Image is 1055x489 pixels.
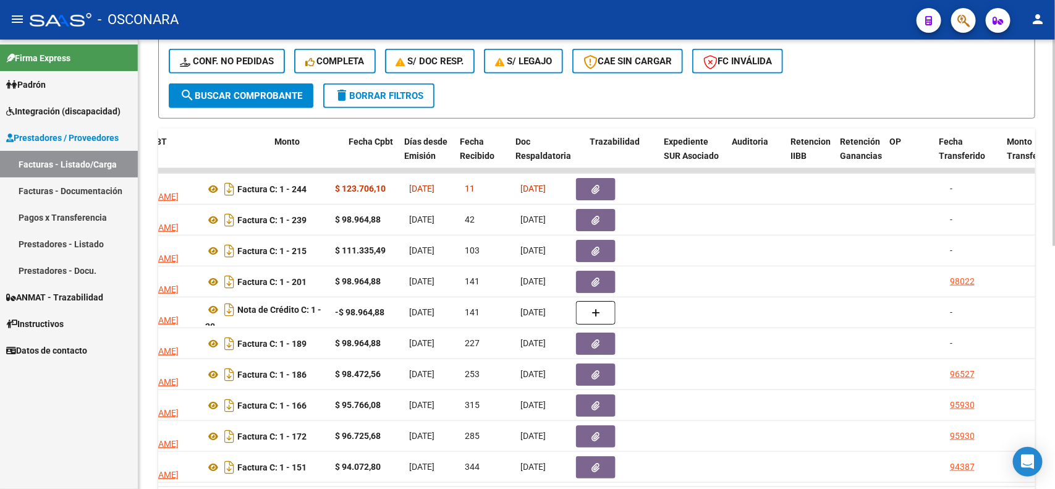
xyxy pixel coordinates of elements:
datatable-header-cell: Retencion IIBB [786,129,836,183]
a: 94387 [950,462,975,472]
button: Borrar Filtros [323,83,434,108]
i: Descargar documento [221,241,237,261]
datatable-header-cell: Trazabilidad [585,129,659,183]
a: 95930 [950,400,975,410]
span: Firma Express [6,51,70,65]
strong: Factura C: 1 - 151 [237,462,307,472]
span: [DATE] [409,369,434,379]
datatable-header-cell: Días desde Emisión [400,129,455,183]
a: 98022 [950,276,975,286]
span: [DATE] [520,307,546,317]
span: Buscar Comprobante [180,90,302,101]
span: - [950,307,952,317]
span: Expediente SUR Asociado [664,137,719,161]
strong: Factura C: 1 - 172 [237,432,307,441]
strong: Factura C: 1 - 239 [237,215,307,225]
span: [DATE] [520,462,546,472]
span: [DATE] [409,215,434,224]
span: S/ Doc Resp. [396,56,464,67]
span: - [950,215,952,224]
span: 315 [465,400,480,410]
mat-icon: delete [334,88,349,103]
span: Prestadores / Proveedores [6,131,119,145]
mat-icon: search [180,88,195,103]
strong: $ 111.335,49 [335,245,386,255]
datatable-header-cell: Auditoria [727,129,786,183]
span: ANMAT - Trazabilidad [6,291,103,304]
span: Monto Transferido [1007,137,1054,161]
strong: Nota de Crédito C: 1 - 20 [205,305,321,331]
datatable-header-cell: CPBT [140,129,270,183]
span: 11 [465,184,475,193]
span: [DATE] [409,338,434,348]
strong: Factura C: 1 - 186 [237,370,307,380]
span: Fecha Transferido [939,137,986,161]
span: 227 [465,338,480,348]
span: Doc Respaldatoria [516,137,572,161]
span: [DATE] [520,245,546,255]
span: OP [890,137,902,147]
span: Datos de contacto [6,344,87,357]
span: - OSCONARA [98,6,179,33]
datatable-header-cell: Fecha Cpbt [344,129,400,183]
span: [DATE] [409,276,434,286]
span: 141 [465,307,480,317]
datatable-header-cell: Fecha Transferido [934,129,1002,183]
span: Completa [305,56,365,67]
strong: $ 98.964,88 [335,276,381,286]
button: Buscar Comprobante [169,83,313,108]
span: Padrón [6,78,46,91]
datatable-header-cell: Retención Ganancias [836,129,885,183]
span: [DATE] [409,400,434,410]
strong: Factura C: 1 - 189 [237,339,307,349]
button: Completa [294,49,376,74]
strong: $ 123.706,10 [335,184,386,193]
span: S/ legajo [495,56,552,67]
strong: Factura C: 1 - 215 [237,246,307,256]
span: 42 [465,215,475,224]
i: Descargar documento [221,179,237,199]
span: Integración (discapacidad) [6,104,121,118]
span: Monto [275,137,300,147]
span: [DATE] [409,245,434,255]
strong: $ 96.725,68 [335,431,381,441]
span: [DATE] [520,369,546,379]
span: [DATE] [409,462,434,472]
button: FC Inválida [692,49,783,74]
i: Descargar documento [221,457,237,477]
span: Días desde Emisión [405,137,448,161]
a: 96527 [950,369,975,379]
span: [DATE] [520,276,546,286]
strong: Factura C: 1 - 244 [237,184,307,194]
span: Retencion IIBB [791,137,831,161]
span: - [950,338,952,348]
span: 103 [465,245,480,255]
datatable-header-cell: Monto [270,129,344,183]
span: - [950,184,952,193]
datatable-header-cell: OP [885,129,934,183]
span: [DATE] [409,431,434,441]
span: Conf. no pedidas [180,56,274,67]
strong: $ 94.072,80 [335,462,381,472]
span: [DATE] [409,184,434,193]
span: [DATE] [520,184,546,193]
button: CAE SIN CARGAR [572,49,683,74]
span: Instructivos [6,317,64,331]
div: Open Intercom Messenger [1013,447,1043,477]
i: Descargar documento [221,365,237,385]
i: Descargar documento [221,300,237,320]
mat-icon: person [1030,12,1045,27]
span: 344 [465,462,480,472]
strong: $ 98.472,56 [335,369,381,379]
i: Descargar documento [221,427,237,446]
button: S/ legajo [484,49,563,74]
span: Borrar Filtros [334,90,423,101]
i: Descargar documento [221,334,237,354]
i: Descargar documento [221,210,237,230]
strong: Factura C: 1 - 166 [237,401,307,410]
span: - [950,245,952,255]
mat-icon: menu [10,12,25,27]
span: Fecha Recibido [460,137,495,161]
span: Fecha Cpbt [349,137,394,147]
strong: $ 98.964,88 [335,215,381,224]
